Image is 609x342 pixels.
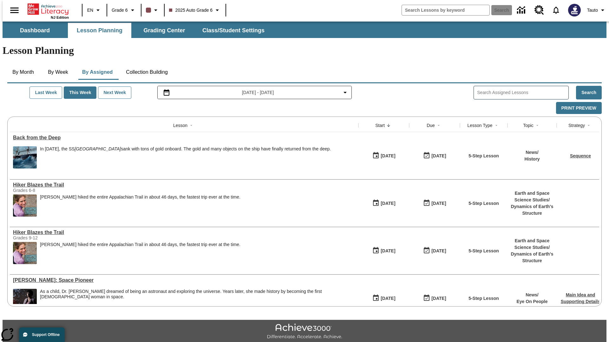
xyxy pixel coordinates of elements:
p: Earth and Space Science Studies / [511,190,553,203]
button: By Assigned [77,65,118,80]
div: Start [375,122,385,129]
button: Lesson Planning [68,23,131,38]
img: A ship sails through high waves during a storm. [13,146,37,168]
img: Achieve3000 Differentiate Accelerate Achieve [267,324,342,340]
button: Next Week [98,86,131,99]
img: A woman smiling up at the camera. Next to her there is a metal plaque that says Appalachian Trail. [13,194,37,217]
button: By Week [42,65,74,80]
a: Resource Center, Will open in new tab [531,2,548,19]
p: News / [524,149,540,156]
div: Jennifer Pharr Davis hiked the entire Appalachian Trail in about 46 days, the fastest trip ever a... [40,242,240,264]
h1: Lesson Planning [3,45,606,56]
button: Profile/Settings [585,4,609,16]
a: Hiker Blazes the Trail, Lessons [13,230,355,235]
span: Tauto [587,7,598,14]
button: Support Offline [19,327,65,342]
div: [DATE] [431,247,446,255]
p: 5-Step Lesson [468,153,499,159]
div: Mae Jemison: Space Pioneer [13,277,355,283]
button: Last Week [29,86,62,99]
span: Grading Center [143,27,185,34]
button: Print Preview [556,102,602,114]
input: search field [402,5,489,15]
button: Dashboard [3,23,67,38]
svg: Collapse Date Range Filter [341,89,349,96]
button: Sort [435,122,442,129]
div: [DATE] [381,247,395,255]
button: 10/09/25: First time the lesson was available [370,292,397,304]
button: Open side menu [5,1,24,20]
div: [PERSON_NAME] hiked the entire Appalachian Trail in about 46 days, the fastest trip ever at the t... [40,242,240,247]
button: Grade: Grade 6, Select a grade [109,4,139,16]
div: Strategy [568,122,585,129]
p: Dynamics of Earth's Structure [511,203,553,217]
button: 10/09/25: First time the lesson was available [370,150,397,162]
div: Grades 9-12 [13,235,108,240]
button: Sort [187,122,195,129]
div: Grades 6-8 [13,188,108,193]
button: Select the date range menu item [160,89,349,96]
a: Home [28,3,69,16]
div: Back from the Deep [13,135,355,141]
a: Sequence [570,153,591,158]
p: 5-Step Lesson [468,200,499,207]
button: 10/09/25: Last day the lesson can be accessed [421,292,448,304]
p: 5-Step Lesson [468,295,499,302]
button: 10/09/25: First time the lesson was available [370,245,397,257]
button: Sort [585,122,593,129]
button: 10/09/25: Last day the lesson can be accessed [421,197,448,209]
div: SubNavbar [3,22,606,38]
div: [DATE] [381,199,395,207]
span: Grade 6 [112,7,128,14]
img: Former NASA astronaut Dr. Mae Jemison posed for a photograph in Houston, Texas. An image of space... [13,289,37,311]
button: Class: 2025 Auto Grade 6, Select your class [167,4,224,16]
button: Select a new avatar [564,2,585,18]
span: Lesson Planning [77,27,122,34]
img: A woman smiling up at the camera. Next to her there is a metal plaque that says Appalachian Trail. [13,242,37,264]
p: 5-Step Lesson [468,248,499,254]
div: Jennifer Pharr Davis hiked the entire Appalachian Trail in about 46 days, the fastest trip ever a... [40,194,240,217]
button: Class/Student Settings [197,23,270,38]
button: Sort [385,122,392,129]
div: As a child, Dr. Mae Jemison dreamed of being an astronaut and exploring the universe. Years later... [40,289,355,311]
p: Eye On People [516,298,547,305]
button: Class color is dark brown. Change class color [143,4,162,16]
a: Data Center [513,2,531,19]
div: As a child, Dr. [PERSON_NAME] dreamed of being an astronaut and exploring the universe. Years lat... [40,289,355,300]
button: Search [576,86,602,99]
a: Main Idea and Supporting Details [561,292,600,304]
button: 10/09/25: Last day the lesson can be accessed [421,245,448,257]
a: Notifications [548,2,564,18]
div: Home [28,2,69,19]
a: Back from the Deep, Lessons [13,135,355,141]
button: 10/09/25: Last day the lesson can be accessed [421,150,448,162]
div: [DATE] [381,152,395,160]
span: NJ Edition [51,16,69,19]
span: Class/Student Settings [202,27,265,34]
span: Support Offline [32,332,60,337]
div: [DATE] [381,294,395,302]
div: [DATE] [431,199,446,207]
div: Topic [523,122,534,129]
div: [PERSON_NAME] hiked the entire Appalachian Trail in about 46 days, the fastest trip ever at the t... [40,194,240,200]
p: In [DATE], the SS sank with tons of gold onboard. The gold and many objects on the ship have fina... [40,146,331,152]
button: Sort [493,122,500,129]
div: SubNavbar [3,23,270,38]
a: Mae Jemison: Space Pioneer, Lessons [13,277,355,283]
div: Lesson Type [467,122,492,129]
button: 10/09/25: First time the lesson was available [370,197,397,209]
div: Hiker Blazes the Trail [13,182,355,188]
button: By Month [7,65,39,80]
p: History [524,156,540,162]
a: Hiker Blazes the Trail, Lessons [13,182,355,188]
span: EN [87,7,93,14]
span: [DATE] - [DATE] [242,89,274,96]
div: Hiker Blazes the Trail [13,230,355,235]
input: Search Assigned Lessons [477,88,568,97]
button: Sort [534,122,541,129]
button: Collection Building [121,65,173,80]
div: [DATE] [431,152,446,160]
